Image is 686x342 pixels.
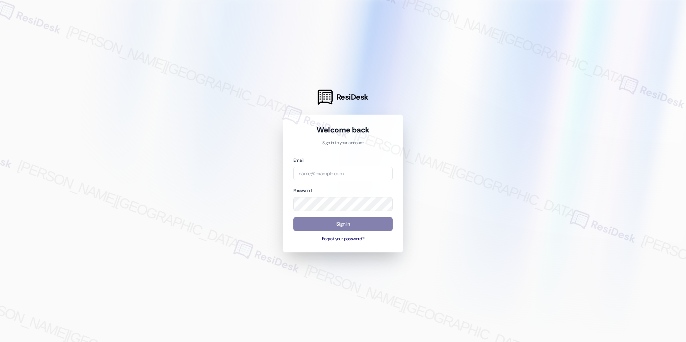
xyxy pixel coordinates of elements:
[293,125,393,135] h1: Welcome back
[293,140,393,146] p: Sign in to your account
[318,90,333,105] img: ResiDesk Logo
[337,92,368,102] span: ResiDesk
[293,217,393,231] button: Sign In
[293,167,393,181] input: name@example.com
[293,188,312,193] label: Password
[293,157,303,163] label: Email
[293,236,393,242] button: Forgot your password?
